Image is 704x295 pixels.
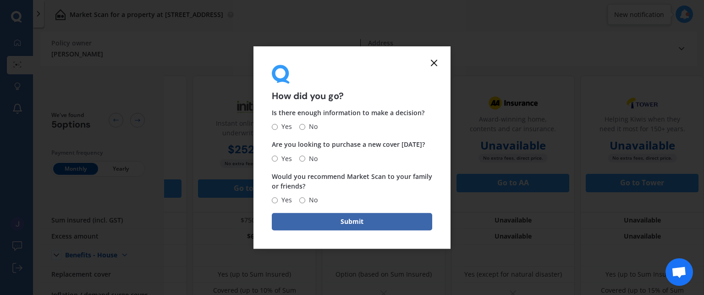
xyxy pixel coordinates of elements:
[305,195,318,206] span: No
[299,197,305,203] input: No
[305,153,318,164] span: No
[272,197,278,203] input: Yes
[272,124,278,130] input: Yes
[278,153,292,164] span: Yes
[299,124,305,130] input: No
[272,65,432,101] div: How did you go?
[278,195,292,206] span: Yes
[272,140,425,149] span: Are you looking to purchase a new cover [DATE]?
[272,109,424,117] span: Is there enough information to make a decision?
[272,172,432,190] span: Would you recommend Market Scan to your family or friends?
[272,213,432,230] button: Submit
[299,156,305,161] input: No
[272,156,278,161] input: Yes
[665,258,693,286] a: Open chat
[305,122,318,133] span: No
[278,122,292,133] span: Yes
